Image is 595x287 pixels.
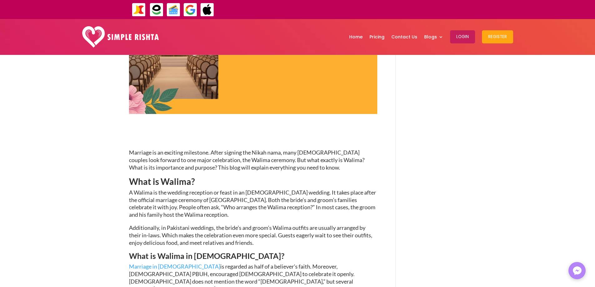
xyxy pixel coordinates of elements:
[132,3,146,17] img: JazzCash-icon
[150,3,164,17] img: EasyPaisa-icon
[349,21,363,53] a: Home
[424,21,443,53] a: Blogs
[129,251,285,260] span: What is Walima in [DEMOGRAPHIC_DATA]?
[571,265,583,277] img: Messenger
[129,224,372,246] span: Additionally, in Pakistani weddings, the bride’s and groom’s Walima outfits are usually arranged ...
[129,189,376,218] span: A Walima is the wedding reception or feast in an [DEMOGRAPHIC_DATA] wedding. It takes place after...
[200,3,214,17] img: ApplePay-icon
[450,21,475,53] a: Login
[166,3,181,17] img: Credit Cards
[183,3,197,17] img: GooglePay-icon
[129,263,220,270] a: Marriage in [DEMOGRAPHIC_DATA]
[129,149,364,171] span: Marriage is an exciting milestone. After signing the Nikah nama, many [DEMOGRAPHIC_DATA] couples ...
[482,21,513,53] a: Register
[482,30,513,43] button: Register
[391,21,417,53] a: Contact Us
[450,30,475,43] button: Login
[369,21,384,53] a: Pricing
[129,176,195,187] span: What is Walima?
